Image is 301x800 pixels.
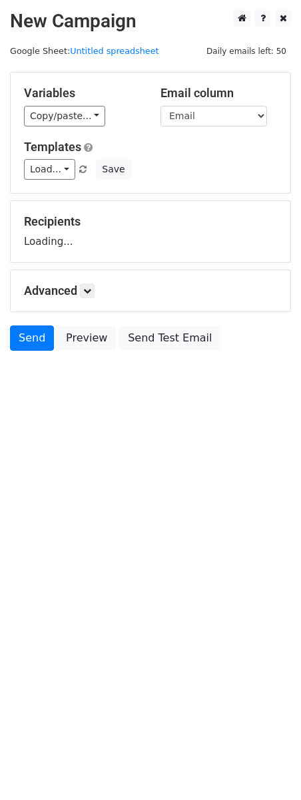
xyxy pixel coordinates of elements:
button: Save [96,159,131,180]
a: Send [10,325,54,351]
h5: Variables [24,86,141,100]
span: Daily emails left: 50 [202,44,291,59]
a: Preview [57,325,116,351]
a: Copy/paste... [24,106,105,126]
a: Load... [24,159,75,180]
div: Loading... [24,214,277,249]
a: Templates [24,140,81,154]
h5: Advanced [24,284,277,298]
a: Send Test Email [119,325,220,351]
h5: Email column [160,86,277,100]
h2: New Campaign [10,10,291,33]
a: Untitled spreadsheet [70,46,158,56]
a: Daily emails left: 50 [202,46,291,56]
small: Google Sheet: [10,46,159,56]
h5: Recipients [24,214,277,229]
